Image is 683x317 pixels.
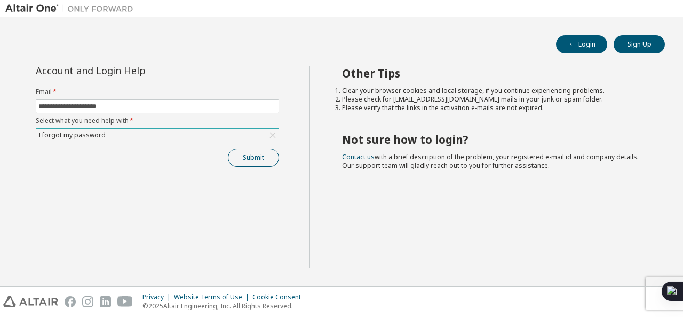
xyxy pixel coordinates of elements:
h2: Not sure how to login? [342,133,646,146]
img: Altair One [5,3,139,14]
div: I forgot my password [37,129,107,141]
span: with a brief description of the problem, your registered e-mail id and company details. Our suppo... [342,152,639,170]
img: youtube.svg [117,296,133,307]
div: Privacy [142,293,174,301]
p: © 2025 Altair Engineering, Inc. All Rights Reserved. [142,301,307,311]
div: Website Terms of Use [174,293,252,301]
li: Please check for [EMAIL_ADDRESS][DOMAIN_NAME] mails in your junk or spam folder. [342,95,646,104]
button: Sign Up [614,35,665,53]
img: altair_logo.svg [3,296,58,307]
div: Cookie Consent [252,293,307,301]
li: Clear your browser cookies and local storage, if you continue experiencing problems. [342,87,646,95]
label: Email [36,88,279,96]
img: instagram.svg [82,296,93,307]
button: Login [556,35,607,53]
label: Select what you need help with [36,117,279,125]
img: linkedin.svg [100,296,111,307]
li: Please verify that the links in the activation e-mails are not expired. [342,104,646,112]
img: facebook.svg [65,296,76,307]
a: Contact us [342,152,375,161]
div: Account and Login Help [36,66,231,75]
div: I forgot my password [36,129,279,142]
h2: Other Tips [342,66,646,80]
button: Submit [228,149,279,167]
